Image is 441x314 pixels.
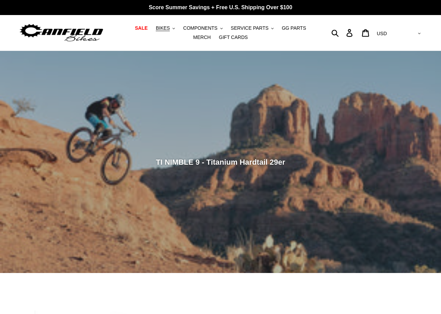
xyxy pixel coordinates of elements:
[193,35,211,40] span: MERCH
[135,25,148,31] span: SALE
[282,25,306,31] span: GG PARTS
[183,25,217,31] span: COMPONENTS
[132,24,151,33] a: SALE
[219,35,248,40] span: GIFT CARDS
[180,24,226,33] button: COMPONENTS
[228,24,277,33] button: SERVICE PARTS
[216,33,251,42] a: GIFT CARDS
[156,158,285,166] span: TI NIMBLE 9 - Titanium Hardtail 29er
[152,24,178,33] button: BIKES
[19,22,104,44] img: Canfield Bikes
[231,25,268,31] span: SERVICE PARTS
[278,24,309,33] a: GG PARTS
[156,25,170,31] span: BIKES
[190,33,214,42] a: MERCH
